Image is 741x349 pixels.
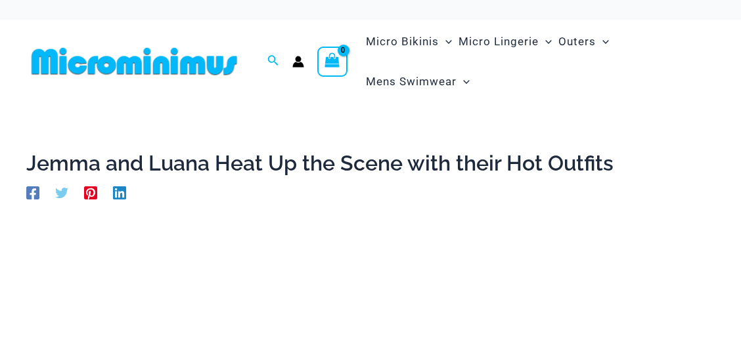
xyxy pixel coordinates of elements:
a: Account icon link [292,56,304,68]
span: Micro Bikinis [366,25,439,58]
a: Micro BikinisMenu ToggleMenu Toggle [363,22,455,62]
span: Menu Toggle [539,25,552,58]
span: Menu Toggle [596,25,609,58]
a: OutersMenu ToggleMenu Toggle [555,22,612,62]
a: Micro LingerieMenu ToggleMenu Toggle [455,22,555,62]
a: Linkedin [113,185,126,199]
h1: Jemma and Luana Heat Up the Scene with their Hot Outfits [26,151,715,176]
span: Micro Lingerie [459,25,539,58]
img: MM SHOP LOGO FLAT [26,47,242,76]
a: Facebook [26,185,39,199]
span: Outers [558,25,596,58]
a: View Shopping Cart, empty [317,47,348,77]
span: Menu Toggle [457,65,470,98]
a: Search icon link [267,53,279,70]
nav: Site Navigation [361,20,715,104]
a: Twitter [55,185,68,199]
a: Pinterest [84,185,97,199]
a: Mens SwimwearMenu ToggleMenu Toggle [363,62,473,102]
span: Menu Toggle [439,25,452,58]
span: Mens Swimwear [366,65,457,98]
